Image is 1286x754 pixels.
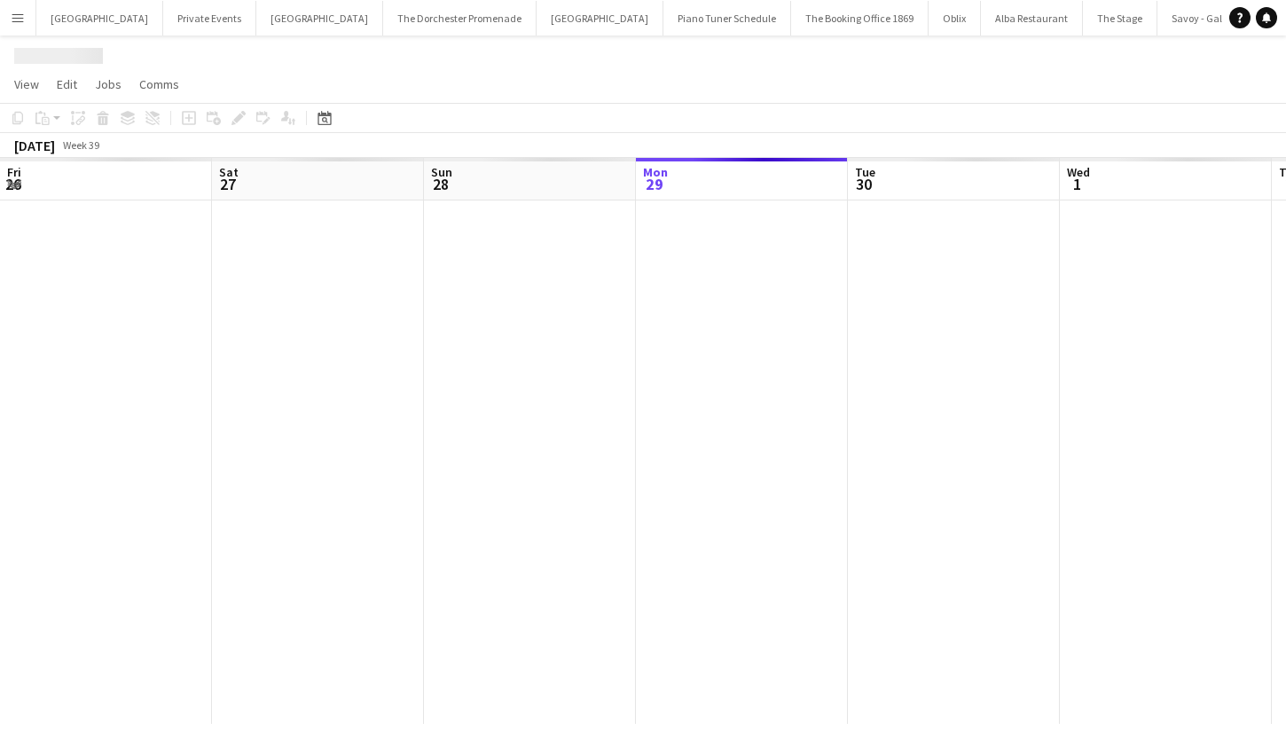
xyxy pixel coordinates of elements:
[216,174,239,194] span: 27
[57,76,77,92] span: Edit
[7,73,46,96] a: View
[852,174,875,194] span: 30
[132,73,186,96] a: Comms
[431,164,452,180] span: Sun
[95,76,122,92] span: Jobs
[59,138,103,152] span: Week 39
[14,137,55,154] div: [DATE]
[1083,1,1157,35] button: The Stage
[163,1,256,35] button: Private Events
[1067,164,1090,180] span: Wed
[1157,1,1254,35] button: Savoy - Gallery
[36,1,163,35] button: [GEOGRAPHIC_DATA]
[139,76,179,92] span: Comms
[88,73,129,96] a: Jobs
[383,1,537,35] button: The Dorchester Promenade
[4,174,21,194] span: 26
[663,1,791,35] button: Piano Tuner Schedule
[219,164,239,180] span: Sat
[643,164,668,180] span: Mon
[428,174,452,194] span: 28
[640,174,668,194] span: 29
[1064,174,1090,194] span: 1
[929,1,981,35] button: Oblix
[256,1,383,35] button: [GEOGRAPHIC_DATA]
[7,164,21,180] span: Fri
[14,76,39,92] span: View
[791,1,929,35] button: The Booking Office 1869
[981,1,1083,35] button: Alba Restaurant
[50,73,84,96] a: Edit
[537,1,663,35] button: [GEOGRAPHIC_DATA]
[855,164,875,180] span: Tue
